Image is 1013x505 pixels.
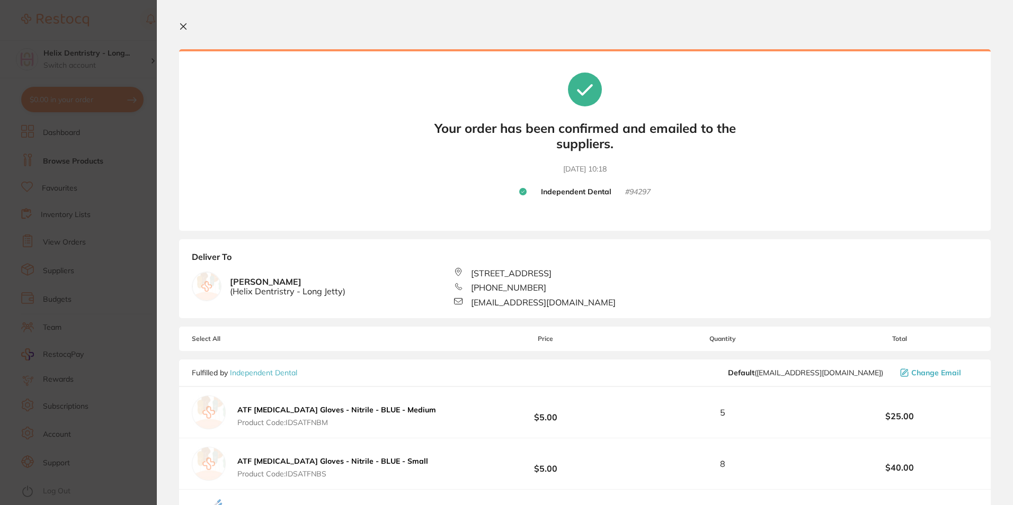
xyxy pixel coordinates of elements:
[625,187,651,197] small: # 94297
[728,368,754,377] b: Default
[237,456,428,466] b: ATF [MEDICAL_DATA] Gloves - Nitrile - BLUE - Small
[897,368,978,377] button: Change Email
[467,403,624,422] b: $5.00
[237,405,436,414] b: ATF [MEDICAL_DATA] Gloves - Nitrile - BLUE - Medium
[720,459,725,468] span: 8
[471,283,546,292] span: [PHONE_NUMBER]
[237,470,428,478] span: Product Code: IDSATFNBS
[624,335,821,342] span: Quantity
[192,252,978,268] b: Deliver To
[237,418,436,427] span: Product Code: IDSATFNBM
[728,368,883,377] span: orders@independentdental.com.au
[467,335,624,342] span: Price
[471,268,552,278] span: [STREET_ADDRESS]
[234,405,439,427] button: ATF [MEDICAL_DATA] Gloves - Nitrile - BLUE - Medium Product Code:IDSATFNBM
[471,297,616,307] span: [EMAIL_ADDRESS][DOMAIN_NAME]
[230,286,345,296] span: ( Helix Dentristry - Long Jetty )
[192,395,226,429] img: empty.jpg
[541,187,611,197] b: Independent Dental
[234,456,431,479] button: ATF [MEDICAL_DATA] Gloves - Nitrile - BLUE - Small Product Code:IDSATFNBS
[821,411,978,421] b: $25.00
[821,335,978,342] span: Total
[192,368,297,377] p: Fulfilled by
[230,277,345,296] b: [PERSON_NAME]
[192,272,221,301] img: empty.jpg
[911,368,961,377] span: Change Email
[720,408,725,417] span: 5
[426,121,744,151] b: Your order has been confirmed and emailed to the suppliers.
[192,447,226,481] img: empty.jpg
[192,335,298,342] span: Select All
[230,368,297,377] a: Independent Dental
[821,463,978,472] b: $40.00
[467,454,624,474] b: $5.00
